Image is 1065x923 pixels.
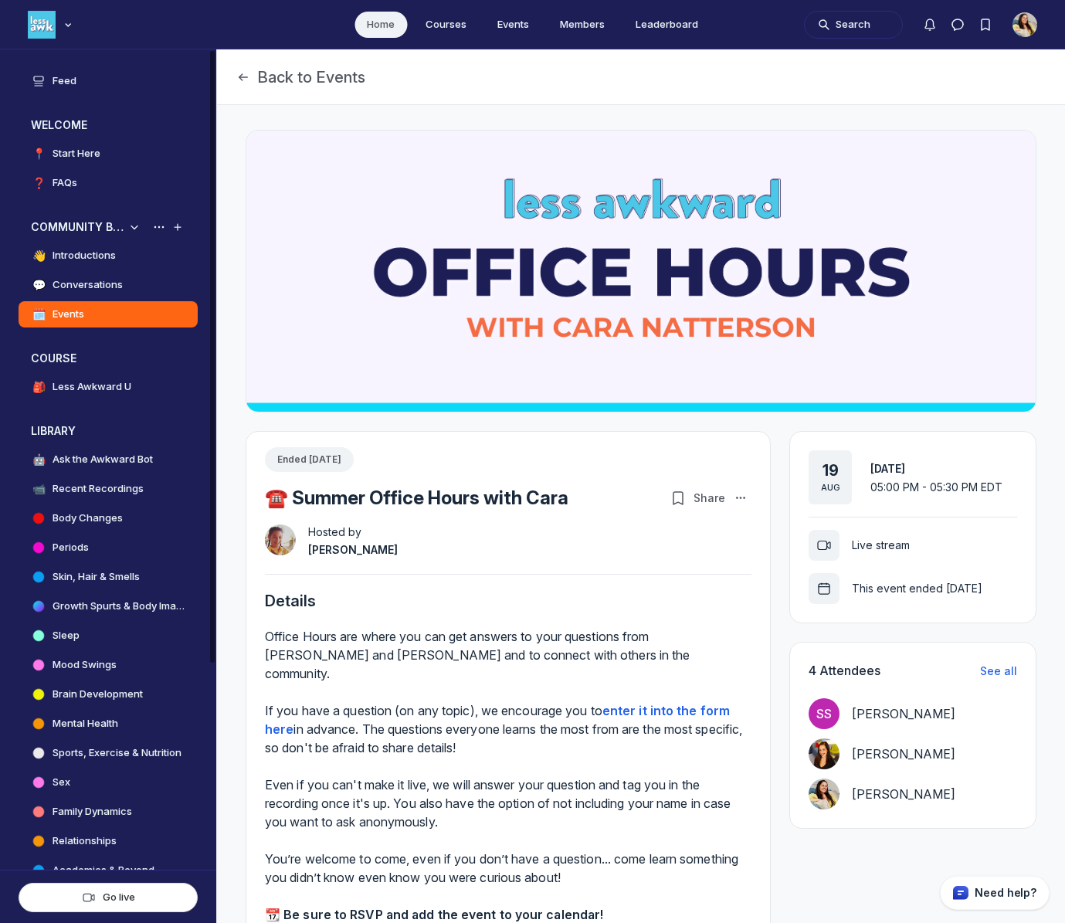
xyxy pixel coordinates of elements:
[19,593,198,619] a: Growth Spurts & Body Image
[972,11,999,39] button: Bookmarks
[19,505,198,531] a: Body Changes
[809,738,839,769] a: View user profile
[19,446,198,473] a: 🤖Ask the Awkward Bot
[31,423,76,439] h3: LIBRARY
[19,652,198,678] a: Mood Swings
[822,461,839,480] div: 19
[53,863,154,878] h4: Academics & Beyond
[852,786,955,802] span: [PERSON_NAME]
[870,462,905,475] span: [DATE]
[852,538,910,553] span: Live stream
[53,481,144,497] h4: Recent Recordings
[31,351,76,366] h3: COURSE
[31,277,46,293] span: 💬
[667,487,689,509] button: Bookmarks
[53,511,123,526] h4: Body Changes
[809,663,880,678] span: 4 Attendees
[32,890,185,904] div: Go live
[265,757,751,850] div: Even if you can't make it live, we will answer your question and tag you in the recording once it...
[308,540,398,558] a: View user profile
[31,117,87,133] h3: WELCOME
[19,681,198,708] a: Brain Development
[53,804,132,820] h4: Family Dynamics
[53,599,185,614] h4: Growth Spurts & Body Image
[809,698,839,729] div: SS
[53,73,76,89] h4: Feed
[265,627,751,757] div: Office Hours are where you can get answers to your questions from [PERSON_NAME] and [PERSON_NAME]...
[19,68,198,94] a: Feed
[852,706,955,721] span: [PERSON_NAME]
[19,374,198,400] a: 🎒Less Awkward U
[265,590,751,612] h5: Details
[19,828,198,854] a: Relationships
[308,524,398,540] span: Hosted by
[485,12,541,38] a: Events
[265,524,296,558] a: View user profile
[265,487,568,509] h1: ☎️ Summer Office Hours with Cara
[19,799,198,825] a: Family Dynamics
[354,12,407,38] a: Home
[940,876,1050,910] button: Circle support widget
[852,746,955,762] span: [PERSON_NAME]
[28,9,76,40] button: Less Awkward Hub logo
[1012,12,1037,37] button: User menu options
[53,833,117,849] h4: Relationships
[277,453,341,466] span: Ended [DATE]
[31,307,46,322] span: 🗓️
[53,277,123,293] h4: Conversations
[975,885,1036,901] p: Need help?
[31,146,46,161] span: 📍
[690,487,728,509] button: Share
[19,857,198,884] a: Academics & Beyond
[19,623,198,649] a: Sleep
[19,243,198,269] a: 👋Introductions
[852,745,955,763] a: View user profile
[236,66,365,88] button: Back to Events
[53,175,77,191] h4: FAQs
[53,716,118,731] h4: Mental Health
[127,219,142,235] div: Collapse space
[804,11,903,39] button: Search
[809,698,839,729] a: View user profile
[19,883,198,912] button: Go live
[809,779,839,809] a: View user profile
[31,248,46,263] span: 👋
[217,49,1065,105] header: Page Header
[980,661,1017,680] button: See all
[821,481,840,494] div: Aug
[852,581,982,596] span: This event ended [DATE]
[870,480,1002,494] span: 05:00 PM - 05:30 PM EDT
[19,301,198,327] a: 🗓️Events
[852,704,955,723] a: View user profile
[53,687,143,702] h4: Brain Development
[548,12,617,38] a: Members
[265,850,751,887] div: You’re welcome to come, even if you don’t have a question... come learn something you didn’t know...
[19,141,198,167] a: 📍Start Here
[53,775,70,790] h4: Sex
[308,543,398,556] span: [PERSON_NAME]
[53,540,89,555] h4: Periods
[53,248,116,263] h4: Introductions
[31,379,46,395] span: 🎒
[19,346,198,371] button: COURSECollapse space
[19,740,198,766] a: Sports, Exercise & Nutrition
[19,113,198,137] button: WELCOMECollapse space
[53,569,140,585] h4: Skin, Hair & Smells
[944,11,972,39] button: Direct messages
[19,170,198,196] a: ❓FAQs
[730,487,751,509] button: Event actions
[53,307,84,322] h4: Events
[31,481,46,497] span: 📹
[31,175,46,191] span: ❓
[265,907,603,922] strong: 📆 Be sure to RSVP and add the event to your calendar!
[53,745,181,761] h4: Sports, Exercise & Nutrition
[980,664,1017,677] span: See all
[19,534,198,561] a: Periods
[19,769,198,796] a: Sex
[413,12,479,38] a: Courses
[19,419,198,443] button: LIBRARYCollapse space
[53,657,117,673] h4: Mood Swings
[852,785,955,803] a: View user profile
[19,564,198,590] a: Skin, Hair & Smells
[170,219,185,235] button: Add space or space group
